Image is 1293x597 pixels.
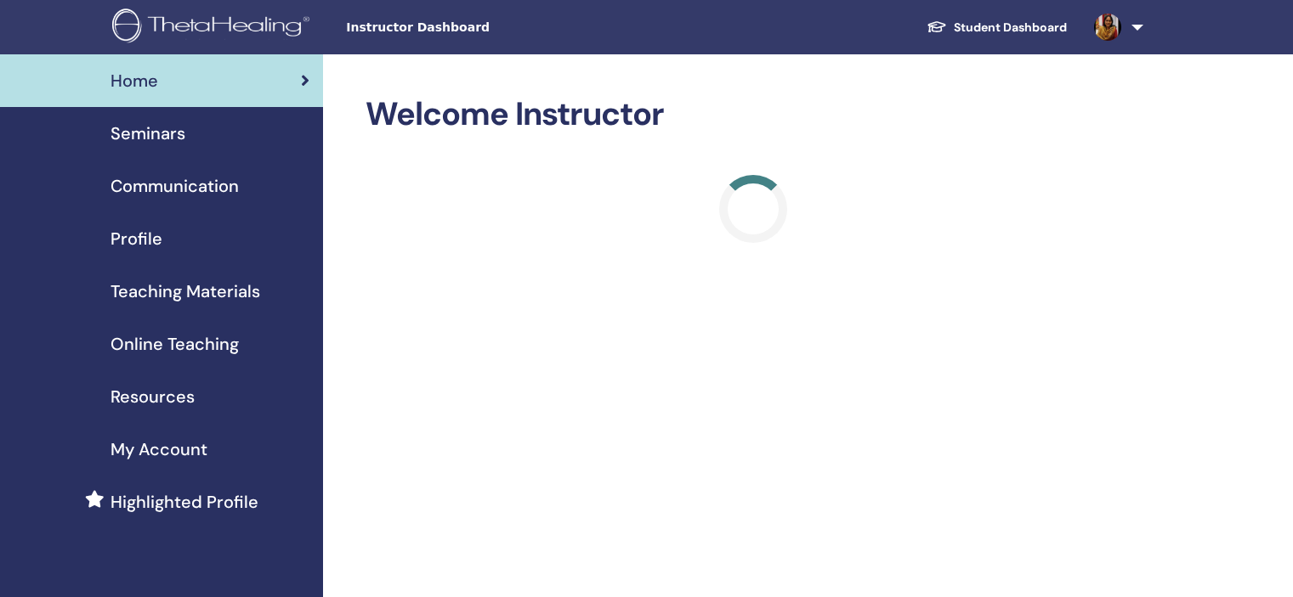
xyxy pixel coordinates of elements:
span: Highlighted Profile [111,489,258,515]
span: Online Teaching [111,331,239,357]
img: logo.png [112,8,315,47]
h2: Welcome Instructor [366,95,1140,134]
span: Home [111,68,158,93]
span: Communication [111,173,239,199]
span: Teaching Materials [111,279,260,304]
span: Resources [111,384,195,409]
span: Seminars [111,121,185,146]
img: graduation-cap-white.svg [927,20,947,34]
span: My Account [111,436,207,462]
span: Profile [111,226,162,251]
span: Instructor Dashboard [346,19,601,37]
a: Student Dashboard [913,12,1080,43]
img: default.jpg [1094,14,1121,41]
